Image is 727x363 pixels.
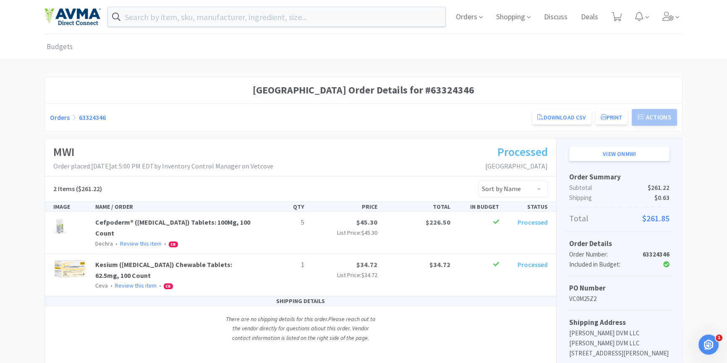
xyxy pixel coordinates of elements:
button: Print [596,110,628,124]
p: Order placed: [DATE] at 5:00 PM EDT by Inventory Control Manager on Vetcove [53,161,273,172]
span: $34.72 [429,260,450,269]
div: STATUS [502,202,551,211]
h5: Order Summary [569,171,669,183]
span: 1 [716,334,722,341]
div: SHIPPING DETAILS [45,296,556,306]
p: Subtotal [569,183,669,193]
span: • [114,240,119,247]
span: $45.30 [361,229,377,236]
a: Review this item [115,282,157,289]
p: 5 [262,217,304,228]
span: $34.72 [356,260,377,269]
span: 2 Items [53,184,75,193]
span: $45.30 [356,218,377,226]
a: Discuss [541,13,571,21]
span: $261.85 [642,212,669,225]
span: $34.72 [361,271,377,279]
img: 1ceb33b884164654aebaa4d19e2754bd_770215.png [53,259,87,278]
a: Download CSV [532,110,591,124]
div: Order Number: [569,249,636,259]
span: $0.63 [654,193,669,203]
span: Dechra [95,240,113,247]
p: [PERSON_NAME] DVM LLC [PERSON_NAME] DVM LLC [STREET_ADDRESS][PERSON_NAME] [569,328,669,358]
input: Search by item, sku, manufacturer, ingredient, size... [108,7,445,26]
a: Deals [578,13,601,21]
a: Budgets [44,34,75,60]
span: CB [164,284,173,289]
h5: Shipping Address [569,317,669,328]
h5: ($261.22) [53,184,102,194]
p: List Price: [311,228,377,237]
span: Processed [497,144,548,159]
p: Total [569,212,669,225]
div: NAME / ORDER [92,202,259,211]
img: be07c036e0c24d0195c6108519d0817b_288789.png [53,217,66,236]
span: • [163,240,167,247]
a: 63324346 [79,113,106,122]
div: PRICE [308,202,381,211]
div: IN BUDGET [454,202,502,211]
h5: Order Details [569,238,669,249]
div: TOTAL [381,202,454,211]
a: View onMWI [569,147,669,161]
i: There are no shipping details for this order. Please reach out to the vendor directly for questio... [226,315,375,342]
h5: PO Number [569,283,669,294]
a: Orders [50,113,70,122]
div: QTY [259,202,308,211]
div: Included in Budget: [569,259,636,270]
span: $261.22 [648,183,669,193]
a: Review this item [120,240,162,247]
h1: [GEOGRAPHIC_DATA] Order Details for #63324346 [50,82,677,98]
span: Ceva [95,282,108,289]
h1: MWI [53,143,273,161]
span: • [109,282,114,289]
span: Processed [518,260,548,269]
img: e4e33dab9f054f5782a47901c742baa9_102.png [44,8,101,26]
span: Processed [518,218,548,226]
span: $226.50 [426,218,450,226]
div: IMAGE [50,202,92,211]
span: CB [169,242,178,247]
p: VC0M25Z2 [569,294,669,304]
strong: 63324346 [643,250,669,258]
iframe: Intercom live chat [698,334,719,355]
span: • [158,282,162,289]
a: Kesium ([MEDICAL_DATA]) Chewable Tablets: 62.5mg, 100 Count [95,260,232,280]
p: [GEOGRAPHIC_DATA] [485,161,548,172]
p: 1 [262,259,304,270]
a: Cefpoderm® ([MEDICAL_DATA]) Tablets: 100Mg, 100 Count [95,218,250,237]
p: Shipping [569,193,669,203]
p: List Price: [311,270,377,280]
